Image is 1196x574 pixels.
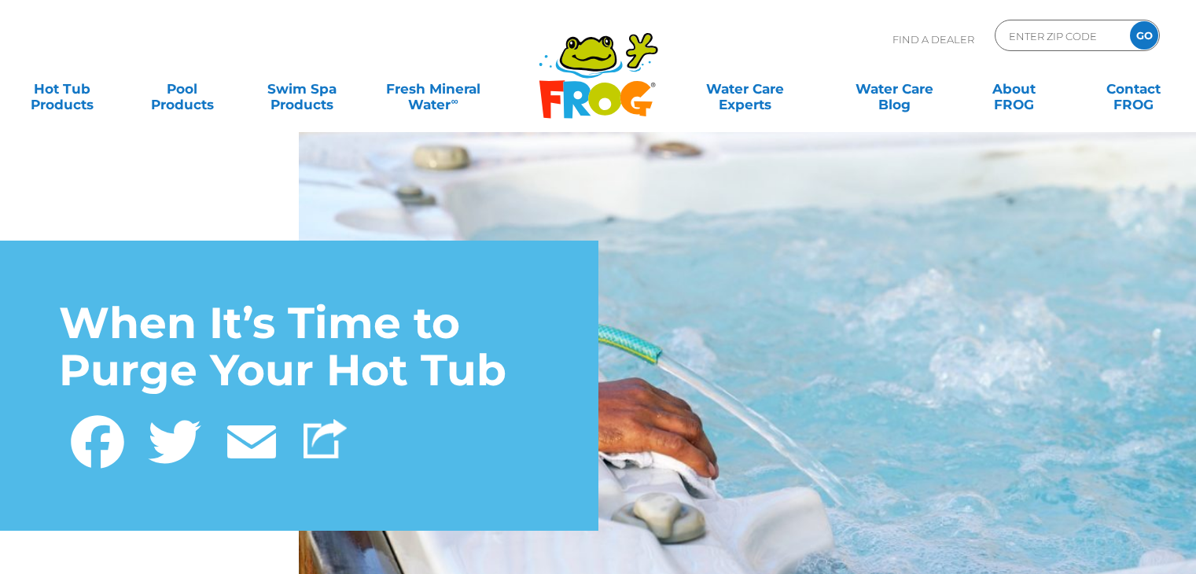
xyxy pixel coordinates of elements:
a: Facebook [59,407,136,472]
a: ContactFROG [1087,73,1180,105]
input: GO [1130,21,1158,50]
a: AboutFROG [967,73,1060,105]
a: PoolProducts [135,73,228,105]
a: Twitter [136,407,213,472]
img: Share [304,419,347,458]
input: Zip Code Form [1007,24,1113,47]
a: Hot TubProducts [16,73,109,105]
a: Email [213,407,290,472]
p: Find A Dealer [892,20,974,59]
h1: When It’s Time to Purge Your Hot Tub [59,300,539,395]
a: Water CareExperts [669,73,821,105]
sup: ∞ [451,95,458,107]
a: Water CareBlog [848,73,940,105]
a: Fresh MineralWater∞ [375,73,491,105]
a: Swim SpaProducts [256,73,348,105]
